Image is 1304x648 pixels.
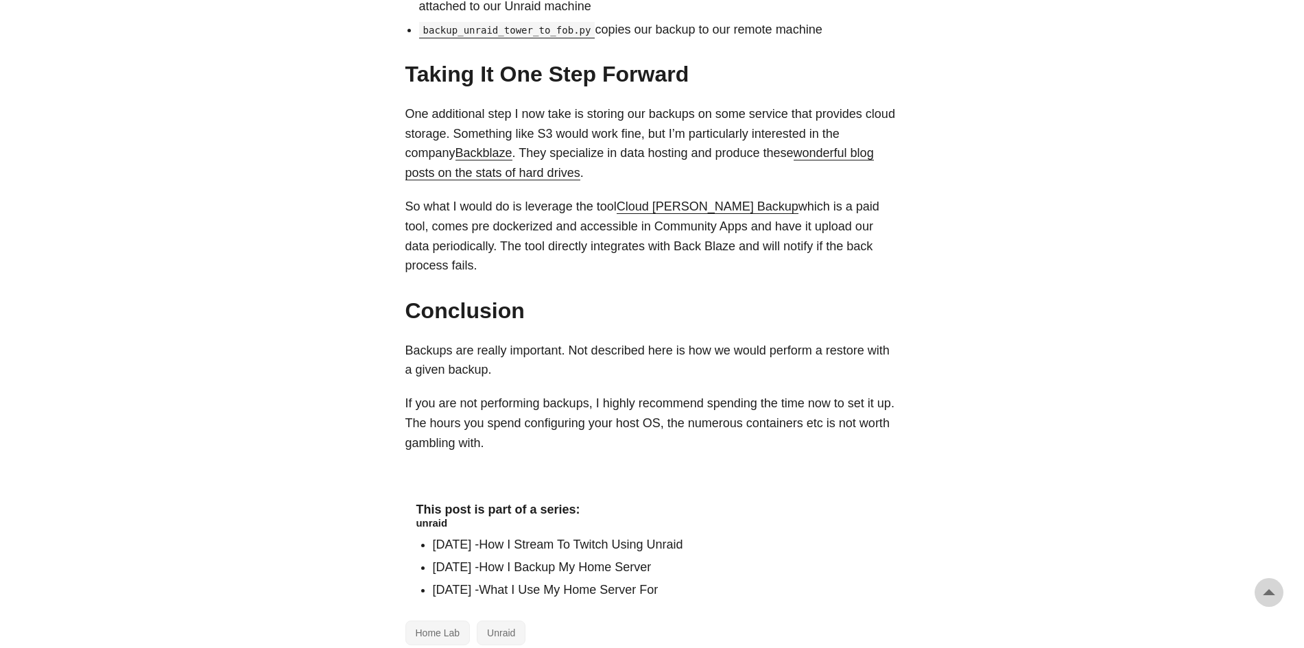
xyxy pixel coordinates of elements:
li: [DATE] - [433,580,888,600]
li: copies our backup to our remote machine [419,20,899,40]
p: If you are not performing backups, I highly recommend spending the time now to set it up. The hou... [405,394,899,453]
a: How I Stream To Twitch Using Unraid [479,538,683,551]
p: One additional step I now take is storing our backups on some service that provides cloud storage... [405,104,899,183]
a: Cloud [PERSON_NAME] Backup [617,200,798,213]
code: backup_unraid_tower_to_fob.py [419,22,595,38]
li: [DATE] - [433,557,888,577]
a: What I Use My Home Server For [479,583,658,597]
h2: Conclusion [405,298,899,324]
a: unraid [416,517,448,529]
a: Home Lab [405,621,471,645]
a: How I Backup My Home Server [479,560,651,574]
a: wonderful blog posts on the stats of hard drives [405,146,874,180]
li: [DATE] - [433,535,888,555]
a: Backblaze [455,146,512,160]
p: Backups are really important. Not described here is how we would perform a restore with a given b... [405,341,899,381]
a: Unraid [477,621,525,645]
h4: This post is part of a series: [416,503,888,518]
p: So what I would do is leverage the tool which is a paid tool, comes pre dockerized and accessible... [405,197,899,276]
h2: Taking It One Step Forward [405,61,899,87]
a: backup_unraid_tower_to_fob.py [419,23,595,36]
a: go to top [1255,578,1283,607]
